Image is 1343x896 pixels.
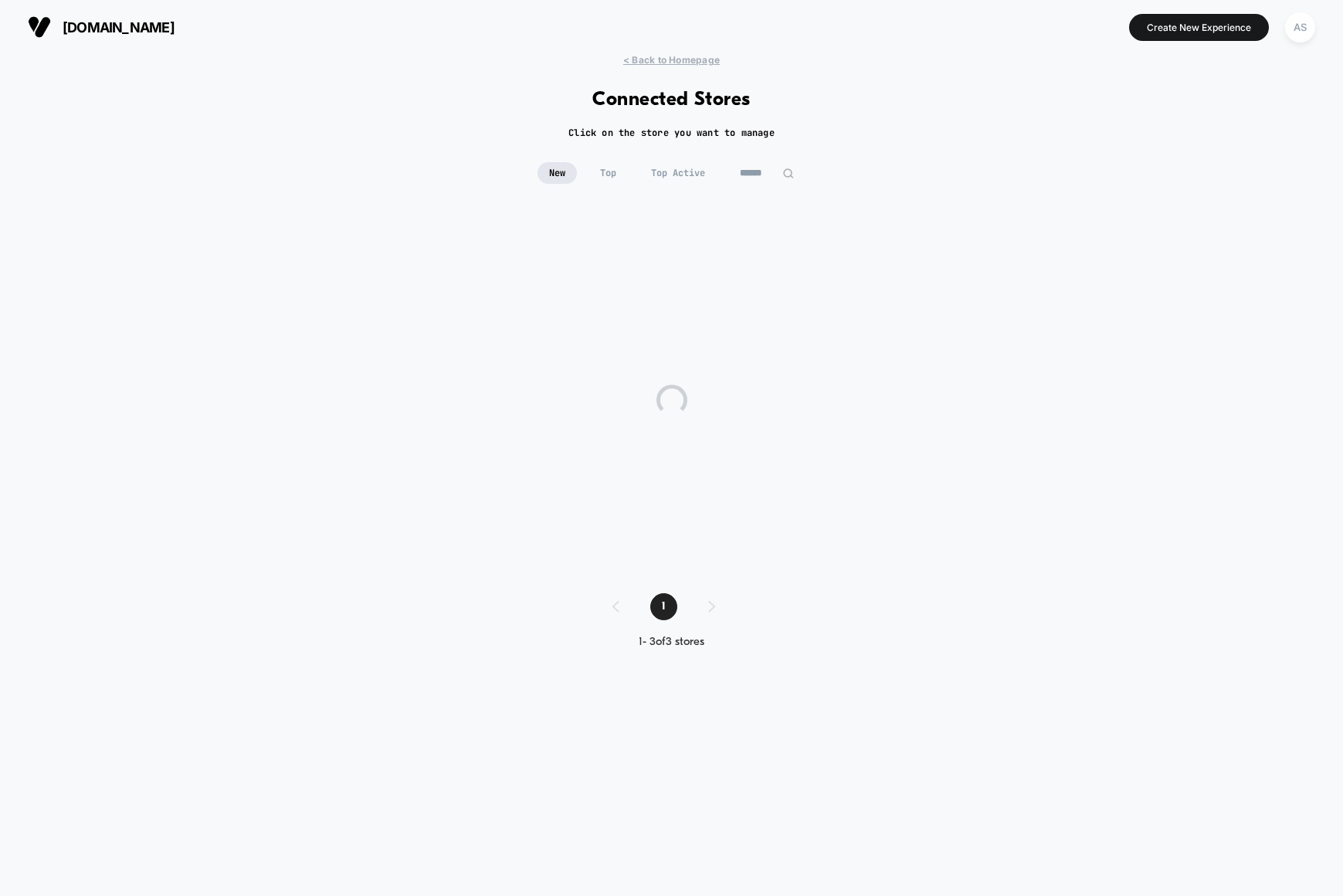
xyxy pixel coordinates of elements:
div: AS [1285,12,1315,42]
button: AS [1280,12,1320,43]
img: edit [782,168,794,179]
img: Visually logo [28,15,51,39]
span: Top Active [639,162,717,184]
span: Top [588,162,628,184]
span: [DOMAIN_NAME] [63,19,175,36]
h2: Click on the store you want to manage [568,127,775,139]
span: New [538,162,577,184]
h1: Connected Stores [592,89,751,111]
span: < Back to Homepage [623,54,720,66]
button: [DOMAIN_NAME] [23,15,179,39]
button: Create New Experience [1129,14,1269,41]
